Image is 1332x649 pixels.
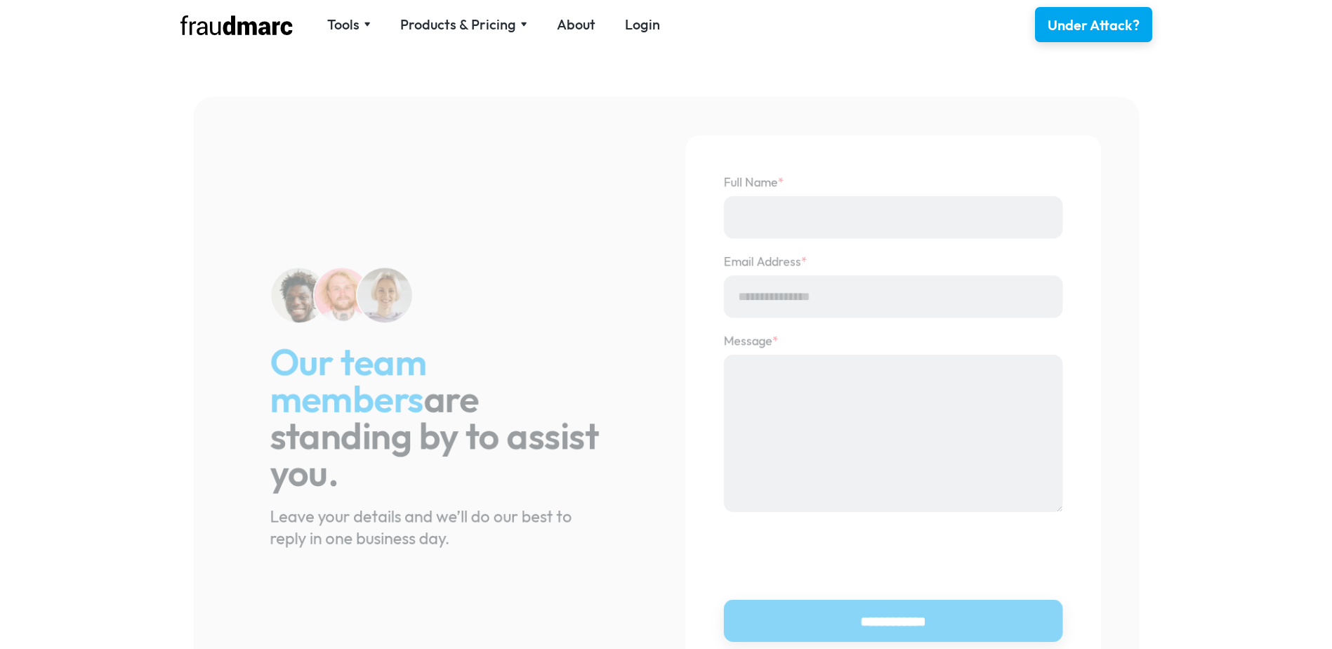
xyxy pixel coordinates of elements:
[1048,15,1140,35] div: Under Attack?
[269,343,609,491] h2: are standing by to assist you.
[557,15,595,34] a: About
[1035,7,1152,42] a: Under Attack?
[269,339,426,422] span: Our team members
[723,526,931,579] iframe: reCAPTCHA
[400,15,516,34] div: Products & Pricing
[723,173,1062,191] label: Full Name
[723,253,1062,270] label: Email Address
[723,173,1062,642] form: Contact Form
[269,505,609,549] div: Leave your details and we’ll do our best to reply in one business day.
[625,15,660,34] a: Login
[400,15,527,34] div: Products & Pricing
[327,15,371,34] div: Tools
[327,15,360,34] div: Tools
[723,332,1062,350] label: Message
